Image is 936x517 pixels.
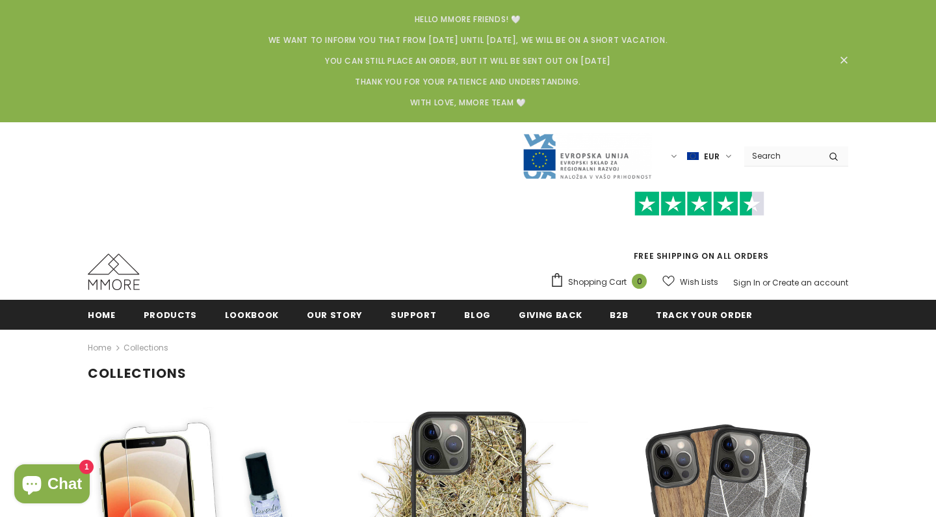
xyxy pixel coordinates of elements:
[662,271,718,293] a: Wish Lists
[225,309,279,321] span: Lookbook
[610,300,628,329] a: B2B
[391,300,437,329] a: support
[550,197,848,261] span: FREE SHIPPING ON ALL ORDERS
[88,340,111,356] a: Home
[656,300,752,329] a: Track your order
[307,309,363,321] span: Our Story
[550,272,653,292] a: Shopping Cart 0
[88,309,116,321] span: Home
[656,309,752,321] span: Track your order
[88,254,140,290] img: MMORE Cases
[104,34,832,47] p: We want to inform you that from [DATE] until [DATE], we will be on a short vacation.
[104,55,832,68] p: You can still place an order, but it will be sent out on [DATE]
[634,191,764,217] img: Trust Pilot Stars
[744,146,819,165] input: Search Site
[610,309,628,321] span: B2B
[123,340,168,356] span: Collections
[522,133,652,180] img: Javni Razpis
[307,300,363,329] a: Our Story
[144,300,197,329] a: Products
[464,300,491,329] a: Blog
[522,150,652,161] a: Javni Razpis
[519,309,582,321] span: Giving back
[519,300,582,329] a: Giving back
[550,216,848,250] iframe: Customer reviews powered by Trustpilot
[632,274,647,289] span: 0
[772,277,848,288] a: Create an account
[10,464,94,507] inbox-online-store-chat: Shopify online store chat
[762,277,770,288] span: or
[104,13,832,26] p: Hello MMORE Friends! 🤍
[104,75,832,88] p: Thank you for your patience and understanding.
[225,300,279,329] a: Lookbook
[704,150,720,163] span: EUR
[733,277,760,288] a: Sign In
[391,309,437,321] span: support
[88,365,848,382] h1: Collections
[144,309,197,321] span: Products
[464,309,491,321] span: Blog
[680,276,718,289] span: Wish Lists
[104,96,832,109] p: With Love, MMORE Team 🤍
[88,300,116,329] a: Home
[568,276,627,289] span: Shopping Cart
